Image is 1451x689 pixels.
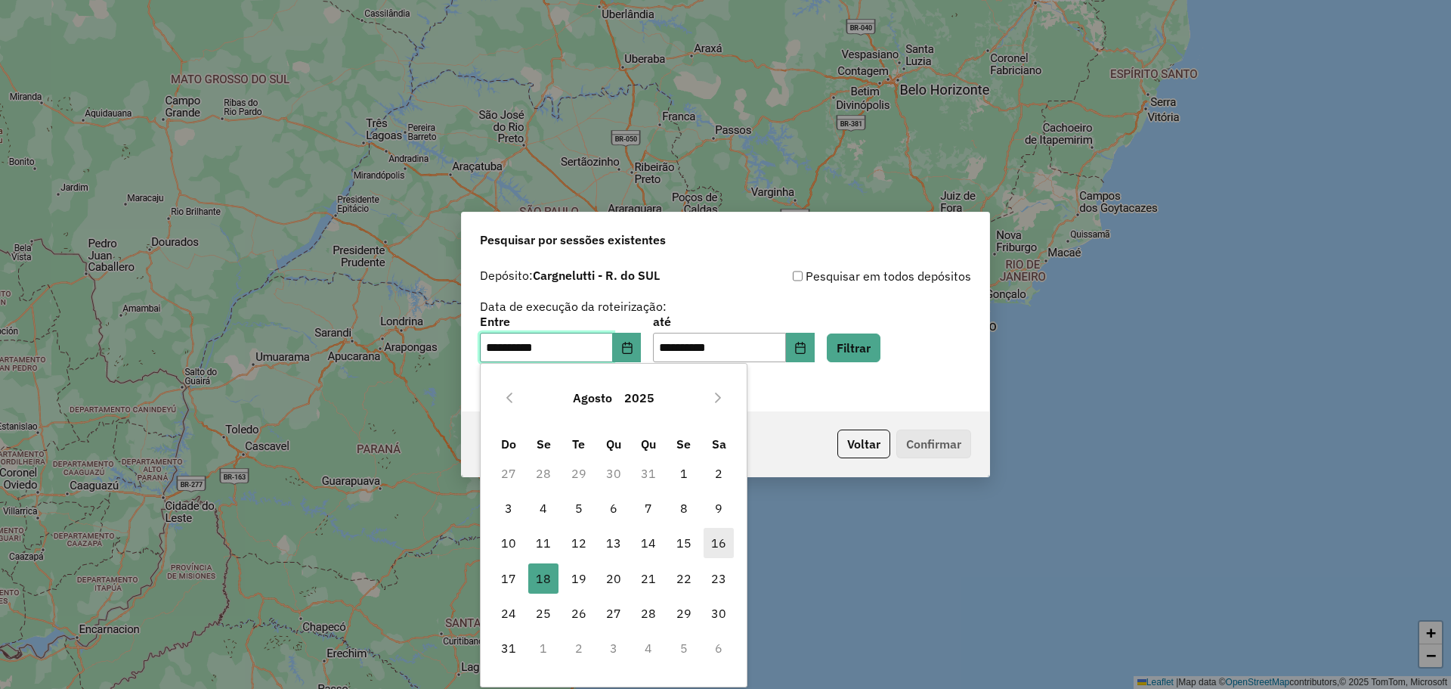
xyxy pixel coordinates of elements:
[533,268,660,283] strong: Cargnelutti - R. do SUL
[633,598,664,628] span: 28
[669,493,699,523] span: 8
[641,436,656,452] span: Qu
[493,563,524,594] span: 17
[480,231,666,249] span: Pesquisar por sessões existentes
[701,491,736,526] td: 9
[631,561,666,596] td: 21
[561,596,596,631] td: 26
[567,380,618,416] button: Choose Month
[667,526,701,560] td: 15
[526,631,561,666] td: 1
[480,312,641,331] label: Entre
[572,436,585,452] span: Te
[596,455,631,490] td: 30
[667,455,701,490] td: 1
[526,596,561,631] td: 25
[480,297,667,315] label: Data de execução da roteirização:
[526,455,561,490] td: 28
[564,563,594,594] span: 19
[480,266,660,284] label: Depósito:
[837,430,890,458] button: Voltar
[528,528,558,558] span: 11
[631,491,666,526] td: 7
[701,631,736,666] td: 6
[537,436,551,452] span: Se
[786,333,815,363] button: Choose Date
[491,491,526,526] td: 3
[633,563,664,594] span: 21
[704,598,734,628] span: 30
[653,312,814,331] label: até
[526,526,561,560] td: 11
[596,561,631,596] td: 20
[491,561,526,596] td: 17
[493,633,524,663] span: 31
[497,386,521,410] button: Previous Month
[613,333,642,363] button: Choose Date
[667,561,701,596] td: 22
[669,598,699,628] span: 29
[564,598,594,628] span: 26
[491,455,526,490] td: 27
[491,526,526,560] td: 10
[480,363,747,687] div: Choose Date
[528,598,558,628] span: 25
[606,436,621,452] span: Qu
[704,528,734,558] span: 16
[669,528,699,558] span: 15
[667,491,701,526] td: 8
[564,528,594,558] span: 12
[599,598,629,628] span: 27
[564,493,594,523] span: 5
[704,563,734,594] span: 23
[491,596,526,631] td: 24
[493,528,524,558] span: 10
[526,491,561,526] td: 4
[701,561,736,596] td: 23
[704,458,734,489] span: 2
[561,561,596,596] td: 19
[667,596,701,631] td: 29
[561,491,596,526] td: 5
[561,631,596,666] td: 2
[669,563,699,594] span: 22
[631,596,666,631] td: 28
[493,598,524,628] span: 24
[599,528,629,558] span: 13
[596,526,631,560] td: 13
[676,436,691,452] span: Se
[596,631,631,666] td: 3
[493,493,524,523] span: 3
[501,436,516,452] span: Do
[701,455,736,490] td: 2
[526,561,561,596] td: 18
[633,528,664,558] span: 14
[528,493,558,523] span: 4
[599,493,629,523] span: 6
[633,493,664,523] span: 7
[596,596,631,631] td: 27
[701,526,736,560] td: 16
[712,436,726,452] span: Sa
[631,526,666,560] td: 14
[561,455,596,490] td: 29
[528,563,558,594] span: 18
[827,334,880,362] button: Filtrar
[596,491,631,526] td: 6
[599,563,629,594] span: 20
[701,596,736,631] td: 30
[561,526,596,560] td: 12
[706,386,730,410] button: Next Month
[704,493,734,523] span: 9
[667,631,701,666] td: 5
[491,631,526,666] td: 31
[631,455,666,490] td: 31
[618,380,661,416] button: Choose Year
[669,458,699,489] span: 1
[631,631,666,666] td: 4
[725,267,971,285] div: Pesquisar em todos depósitos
